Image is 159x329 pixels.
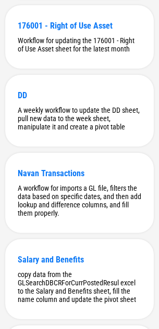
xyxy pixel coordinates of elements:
div: 176001 - Right of Use Asset [18,21,141,31]
div: A weekly workflow to update the DD sheet, pull new data to the week sheet, manipulate it and crea... [18,106,141,131]
div: DD [18,90,141,100]
div: A workflow for imports a GL file, filters the data based on specific dates, and then add lookup a... [18,184,141,217]
div: Navan Transactions [18,168,141,178]
div: Workflow for updating the 176001 - Right of Use Asset sheet for the latest month [18,36,141,53]
div: copy data from the GLSearchDBCRForCurrPostedResul excel to the Salary and Benefits sheet, fill th... [18,270,141,304]
div: Salary and Benefits [18,255,141,265]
